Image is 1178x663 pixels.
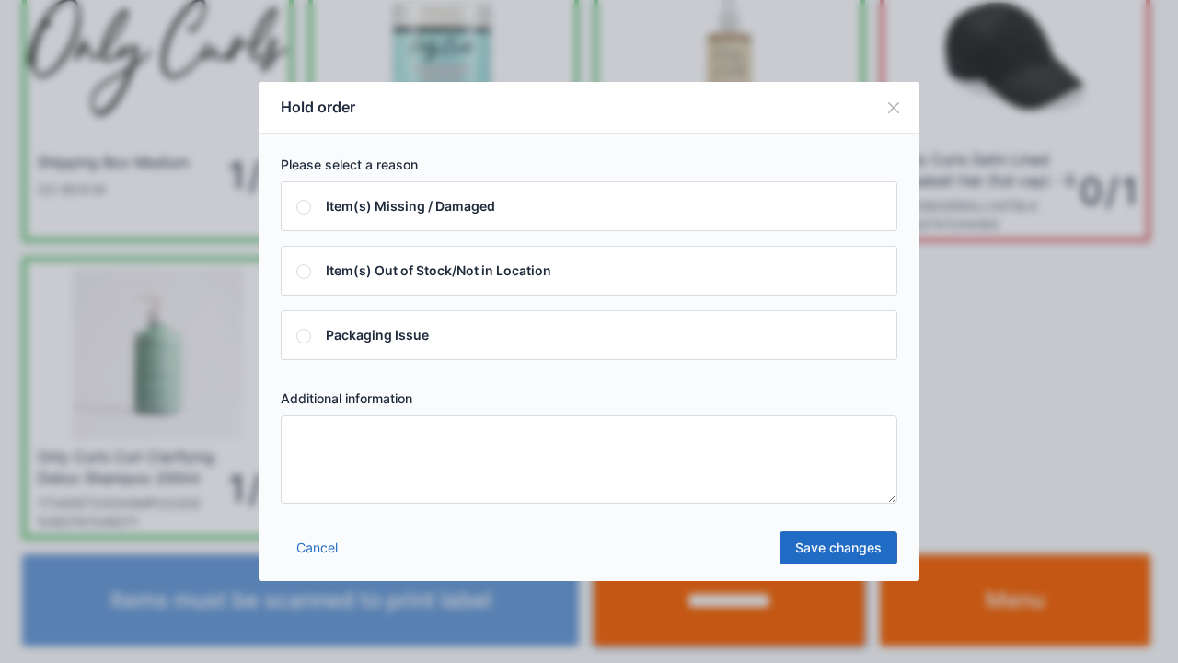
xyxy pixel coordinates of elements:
a: Cancel [281,531,353,564]
span: Item(s) Out of Stock/Not in Location [326,262,551,278]
span: Item(s) Missing / Damaged [326,198,495,214]
h5: Hold order [281,97,355,118]
label: Additional information [281,390,897,408]
a: Save changes [780,531,897,564]
span: Packaging Issue [326,327,429,343]
button: Close [868,82,919,134]
label: Please select a reason [281,156,897,174]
